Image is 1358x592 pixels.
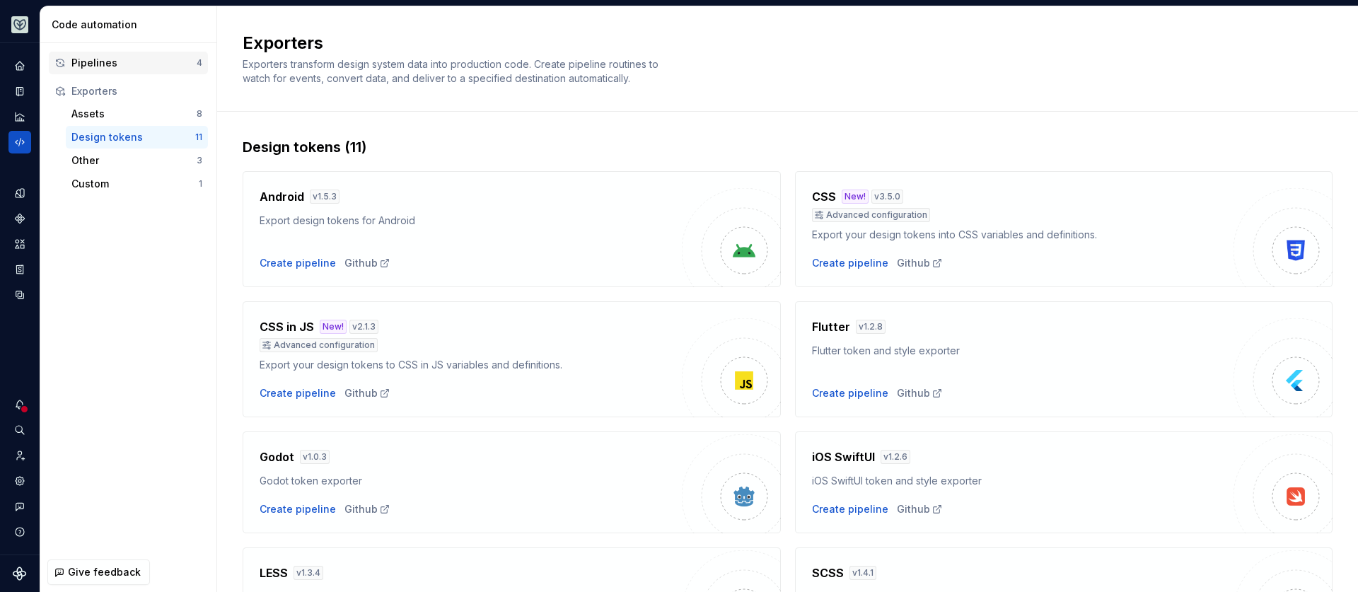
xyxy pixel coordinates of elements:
img: 256e2c79-9abd-4d59-8978-03feab5a3943.png [11,16,28,33]
h4: CSS in JS [260,318,314,335]
button: Contact support [8,495,31,518]
a: Github [344,502,390,516]
button: Pipelines4 [49,52,208,74]
button: Create pipeline [260,256,336,270]
a: Design tokens [8,182,31,204]
button: Create pipeline [260,502,336,516]
a: Home [8,54,31,77]
div: iOS SwiftUI token and style exporter [812,474,1234,488]
button: Create pipeline [260,386,336,400]
div: Other [71,153,197,168]
a: Github [897,502,943,516]
div: Code automation [52,18,211,32]
h4: LESS [260,564,288,581]
div: Assets [71,107,197,121]
div: Assets [8,233,31,255]
div: 8 [197,108,202,120]
div: Godot token exporter [260,474,682,488]
div: v 1.0.3 [300,450,330,464]
div: Advanced configuration [812,208,930,222]
div: Advanced configuration [260,338,378,352]
a: Storybook stories [8,258,31,281]
div: Export your design tokens to CSS in JS variables and definitions. [260,358,682,372]
div: v 1.2.8 [856,320,886,334]
h4: SCSS [812,564,844,581]
div: Flutter token and style exporter [812,344,1234,358]
a: Documentation [8,80,31,103]
a: Settings [8,470,31,492]
a: Github [897,386,943,400]
a: Invite team [8,444,31,467]
div: New! [320,320,347,334]
a: Data sources [8,284,31,306]
div: v 3.5.0 [871,190,903,204]
a: Github [344,256,390,270]
div: v 1.2.6 [881,450,910,464]
a: Assets8 [66,103,208,125]
a: Github [897,256,943,270]
div: 1 [199,178,202,190]
h4: Godot [260,448,294,465]
a: Github [344,386,390,400]
div: 11 [195,132,202,143]
div: 3 [197,155,202,166]
div: Pipelines [71,56,197,70]
button: Create pipeline [812,256,888,270]
div: v 2.1.3 [349,320,378,334]
a: Components [8,207,31,230]
div: Exporters [71,84,202,98]
div: Export design tokens for Android [260,214,682,228]
a: Code automation [8,131,31,153]
div: Export your design tokens into CSS variables and definitions. [812,228,1234,242]
span: Exporters transform design system data into production code. Create pipeline routines to watch fo... [243,58,661,84]
div: v 1.3.4 [294,566,323,580]
button: Give feedback [47,559,150,585]
button: Create pipeline [812,502,888,516]
h4: Flutter [812,318,850,335]
h2: Exporters [243,32,1316,54]
div: v 1.5.3 [310,190,339,204]
svg: Supernova Logo [13,567,27,581]
span: Give feedback [68,565,141,579]
button: Notifications [8,393,31,416]
div: New! [842,190,869,204]
div: Search ⌘K [8,419,31,441]
button: Other3 [66,149,208,172]
h4: iOS SwiftUI [812,448,875,465]
button: Design tokens11 [66,126,208,149]
button: Create pipeline [812,386,888,400]
button: Custom1 [66,173,208,195]
div: Design tokens [71,130,195,144]
a: Analytics [8,105,31,128]
div: Design tokens (11) [243,137,1333,157]
div: Custom [71,177,199,191]
div: 4 [197,57,202,69]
